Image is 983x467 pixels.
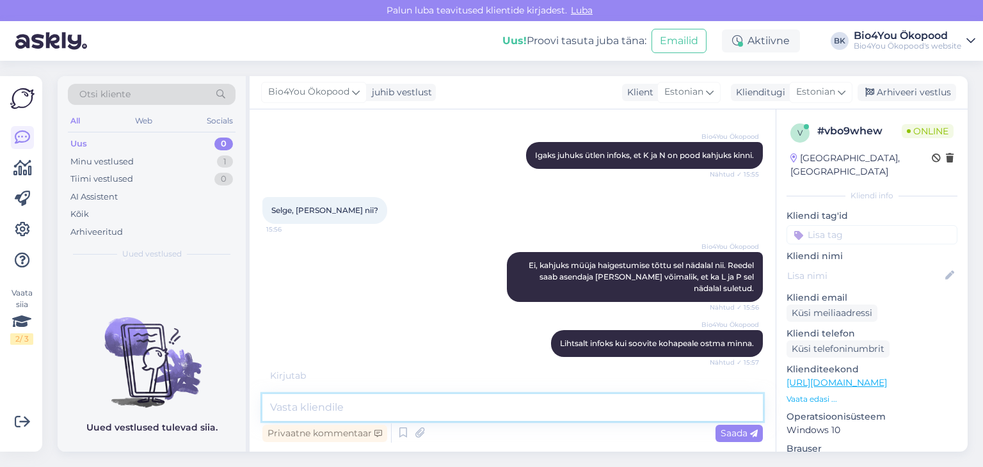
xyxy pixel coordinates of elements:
div: Socials [204,113,236,129]
a: [URL][DOMAIN_NAME] [787,377,887,388]
p: Kliendi email [787,291,957,305]
span: Estonian [664,85,703,99]
p: Klienditeekond [787,363,957,376]
div: Bio4You Ökopood's website [854,41,961,51]
span: Otsi kliente [79,88,131,101]
div: Aktiivne [722,29,800,52]
p: Kliendi telefon [787,327,957,340]
div: Küsi telefoninumbrit [787,340,890,358]
img: No chats [58,294,246,409]
span: Nähtud ✓ 15:56 [710,303,759,312]
span: Nähtud ✓ 15:55 [710,170,759,179]
div: Kõik [70,208,89,221]
img: Askly Logo [10,86,35,111]
div: All [68,113,83,129]
div: 0 [214,138,233,150]
div: Proovi tasuta juba täna: [502,33,646,49]
p: Uued vestlused tulevad siia. [86,421,218,434]
span: Bio4You Ökopood [701,132,759,141]
p: Operatsioonisüsteem [787,410,957,423]
b: Uus! [502,35,527,47]
div: Vaata siia [10,287,33,345]
span: Bio4You Ökopood [701,320,759,329]
span: v [797,128,803,138]
div: # vbo9whew [817,123,902,139]
div: Kirjutab [262,369,763,383]
div: Privaatne kommentaar [262,425,387,442]
span: Igaks juhuks ütlen infoks, et K ja N on pood kahjuks kinni. [535,150,754,160]
div: Klienditugi [731,86,785,99]
div: Bio4You Ökopood [854,31,961,41]
span: Ei, kahjuks müüja haigestumise tõttu sel nädalal nii. Reedel saab asendaja [PERSON_NAME] võimalik... [529,260,756,293]
p: Windows 10 [787,423,957,437]
span: Estonian [796,85,835,99]
span: Uued vestlused [122,248,182,260]
div: Web [132,113,155,129]
a: Bio4You ÖkopoodBio4You Ökopood's website [854,31,975,51]
span: . [306,370,308,381]
input: Lisa tag [787,225,957,244]
span: Nähtud ✓ 15:57 [710,358,759,367]
input: Lisa nimi [787,269,943,283]
div: Uus [70,138,87,150]
span: Online [902,124,954,138]
div: 0 [214,173,233,186]
div: [GEOGRAPHIC_DATA], [GEOGRAPHIC_DATA] [790,152,932,178]
div: BK [831,32,849,50]
div: Arhiveeri vestlus [858,84,956,101]
div: Küsi meiliaadressi [787,305,877,322]
div: Arhiveeritud [70,226,123,239]
div: AI Assistent [70,191,118,203]
div: Kliendi info [787,190,957,202]
span: Bio4You Ökopood [701,242,759,251]
div: Tiimi vestlused [70,173,133,186]
span: Lihtsalt infoks kui soovite kohapeale ostma minna. [560,338,754,348]
span: Luba [567,4,596,16]
div: 2 / 3 [10,333,33,345]
div: Minu vestlused [70,155,134,168]
span: Bio4You Ökopood [268,85,349,99]
div: Klient [622,86,653,99]
div: juhib vestlust [367,86,432,99]
span: Selge, [PERSON_NAME] nii? [271,205,378,215]
p: Kliendi tag'id [787,209,957,223]
p: Vaata edasi ... [787,393,957,405]
p: Kliendi nimi [787,249,957,263]
span: Saada [721,427,758,439]
p: Brauser [787,442,957,455]
span: 15:56 [266,225,314,234]
button: Emailid [651,29,707,53]
div: 1 [217,155,233,168]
